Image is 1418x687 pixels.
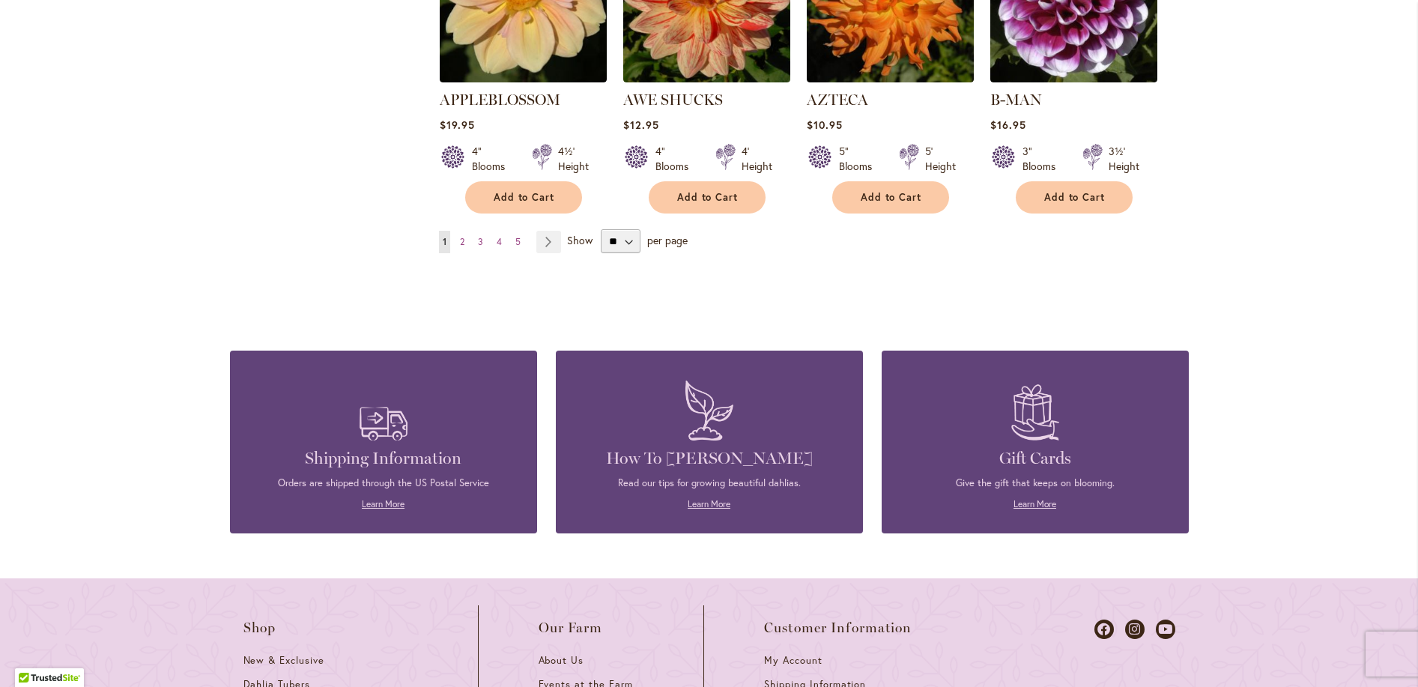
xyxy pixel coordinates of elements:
[623,71,790,85] a: AWE SHUCKS
[807,71,974,85] a: AZTECA
[861,191,922,204] span: Add to Cart
[578,476,840,490] p: Read our tips for growing beautiful dahlias.
[649,181,766,214] button: Add to Cart
[1094,620,1114,639] a: Dahlias on Facebook
[1109,144,1139,174] div: 3½' Height
[440,118,475,132] span: $19.95
[478,236,483,247] span: 3
[764,654,822,667] span: My Account
[925,144,956,174] div: 5' Height
[742,144,772,174] div: 4' Height
[990,71,1157,85] a: B-MAN
[623,91,723,109] a: AWE SHUCKS
[655,144,697,174] div: 4" Blooms
[677,191,739,204] span: Add to Cart
[493,231,506,253] a: 4
[807,91,868,109] a: AZTECA
[990,118,1026,132] span: $16.95
[539,620,603,635] span: Our Farm
[688,498,730,509] a: Learn More
[539,654,584,667] span: About Us
[252,448,515,469] h4: Shipping Information
[1016,181,1133,214] button: Add to Cart
[243,620,276,635] span: Shop
[904,448,1166,469] h4: Gift Cards
[515,236,521,247] span: 5
[243,654,325,667] span: New & Exclusive
[362,498,405,509] a: Learn More
[1156,620,1175,639] a: Dahlias on Youtube
[647,233,688,247] span: per page
[807,118,843,132] span: $10.95
[1013,498,1056,509] a: Learn More
[497,236,502,247] span: 4
[558,144,589,174] div: 4½' Height
[472,144,514,174] div: 4" Blooms
[832,181,949,214] button: Add to Cart
[990,91,1042,109] a: B-MAN
[440,71,607,85] a: APPLEBLOSSOM
[1044,191,1106,204] span: Add to Cart
[1125,620,1145,639] a: Dahlias on Instagram
[474,231,487,253] a: 3
[456,231,468,253] a: 2
[440,91,560,109] a: APPLEBLOSSOM
[1022,144,1064,174] div: 3" Blooms
[904,476,1166,490] p: Give the gift that keeps on blooming.
[623,118,659,132] span: $12.95
[465,181,582,214] button: Add to Cart
[567,233,593,247] span: Show
[11,634,53,676] iframe: Launch Accessibility Center
[578,448,840,469] h4: How To [PERSON_NAME]
[512,231,524,253] a: 5
[839,144,881,174] div: 5" Blooms
[443,236,446,247] span: 1
[764,620,912,635] span: Customer Information
[252,476,515,490] p: Orders are shipped through the US Postal Service
[494,191,555,204] span: Add to Cart
[460,236,464,247] span: 2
